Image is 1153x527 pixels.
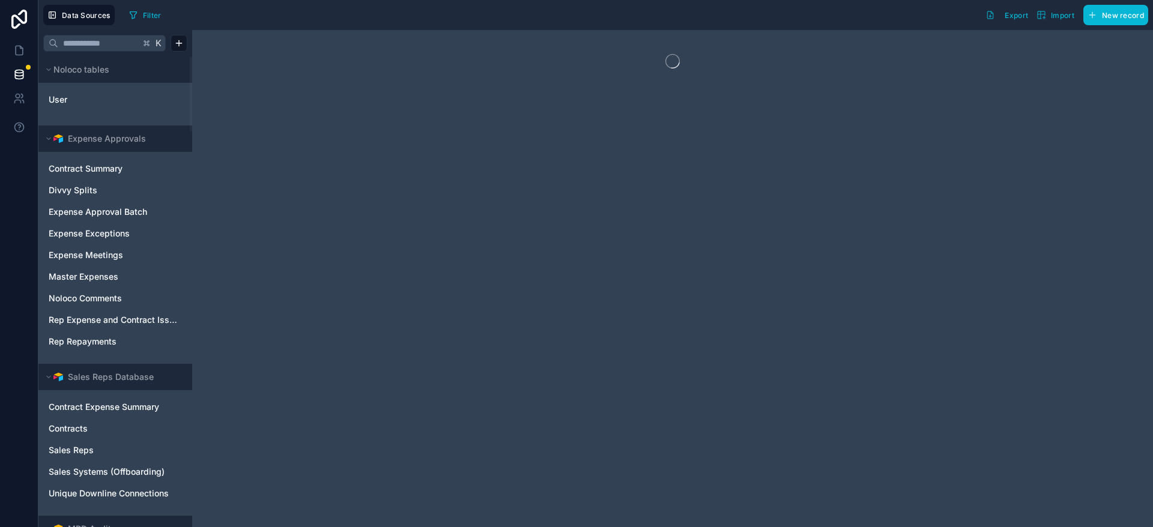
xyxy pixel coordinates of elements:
span: Expense Approvals [68,133,146,145]
a: Rep Expense and Contract Issues [49,314,180,326]
span: Filter [143,11,162,20]
div: Master Expenses [43,267,187,286]
span: User [49,94,67,106]
a: New record [1079,5,1148,25]
a: Contract Summary [49,163,180,175]
div: Noloco Comments [43,289,187,308]
button: Airtable LogoExpense Approvals [43,130,180,147]
a: Contracts [49,423,180,435]
div: Rep Expense and Contract Issues [43,310,187,330]
span: Master Expenses [49,271,118,283]
span: Divvy Splits [49,184,97,196]
a: Master Expenses [49,271,180,283]
div: Rep Repayments [43,332,187,351]
div: Expense Meetings [43,245,187,265]
span: Unique Downline Connections [49,487,169,499]
span: Sales Systems (Offboarding) [49,466,165,478]
button: New record [1083,5,1148,25]
span: Data Sources [62,11,110,20]
span: Expense Exceptions [49,227,130,239]
a: Expense Meetings [49,249,180,261]
span: Sales Reps Database [68,371,154,383]
span: Contracts [49,423,88,435]
img: Airtable Logo [53,134,63,143]
div: Expense Approval Batch [43,202,187,221]
span: Contract Summary [49,163,123,175]
a: Contract Expense Summary [49,401,180,413]
a: Sales Systems (Offboarding) [49,466,180,478]
img: Airtable Logo [53,372,63,382]
span: Contract Expense Summary [49,401,159,413]
div: Contract Expense Summary [43,397,187,417]
span: Expense Approval Batch [49,206,147,218]
span: Noloco Comments [49,292,122,304]
span: Noloco tables [53,64,109,76]
div: Unique Downline Connections [43,484,187,503]
a: Expense Approval Batch [49,206,180,218]
button: Airtable LogoSales Reps Database [43,369,180,385]
a: Sales Reps [49,444,180,456]
span: K [154,39,163,47]
div: User [43,90,187,109]
button: Data Sources [43,5,115,25]
span: Expense Meetings [49,249,123,261]
span: New record [1102,11,1144,20]
div: Contracts [43,419,187,438]
a: Rep Repayments [49,336,180,348]
div: Divvy Splits [43,181,187,200]
a: Expense Exceptions [49,227,180,239]
div: Contract Summary [43,159,187,178]
span: Sales Reps [49,444,94,456]
button: Export [981,5,1032,25]
button: Noloco tables [43,61,180,78]
div: Expense Exceptions [43,224,187,243]
span: Export [1005,11,1028,20]
span: Rep Repayments [49,336,117,348]
a: Unique Downline Connections [49,487,180,499]
button: Import [1032,5,1079,25]
div: Sales Systems (Offboarding) [43,462,187,481]
a: Divvy Splits [49,184,180,196]
button: Filter [124,6,166,24]
div: Sales Reps [43,441,187,460]
a: User [49,94,180,106]
a: Noloco Comments [49,292,180,304]
span: Import [1051,11,1074,20]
